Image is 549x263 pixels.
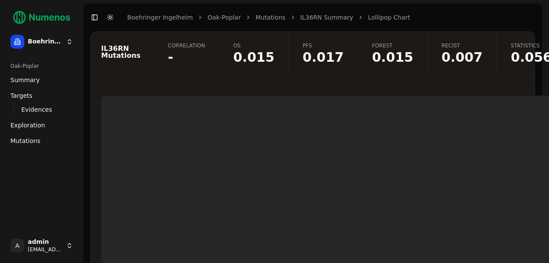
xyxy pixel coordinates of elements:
a: Mutations [256,13,286,22]
span: Mutations [10,136,40,145]
nav: breadcrumb [127,13,410,22]
button: Toggle Dark Mode [104,11,116,23]
a: IL36RN Summary [300,13,353,22]
a: OS0.015 [219,32,288,74]
span: Boehringer Ingelheim [28,38,62,46]
span: admin [28,238,62,246]
button: Toggle Sidebar [89,11,101,23]
a: Boehringer Ingelheim [127,13,193,22]
span: [EMAIL_ADDRESS] [28,246,62,253]
img: Numenos [7,7,76,28]
span: Targets [10,91,33,100]
a: Correlation- [154,32,219,74]
span: Correlation [168,42,205,49]
span: 0.015 [372,51,413,64]
div: Oak-Poplar [7,59,76,73]
button: Aadmin[EMAIL_ADDRESS] [7,235,76,256]
span: A [10,239,24,253]
span: 0.007 [441,51,483,64]
span: OS [233,42,274,49]
a: Forest0.015 [358,32,427,74]
div: IL36RN Mutations [101,45,141,59]
span: Recist [441,42,483,49]
a: Exploration [7,118,76,132]
span: - [168,51,205,64]
a: Oak-Poplar [207,13,240,22]
span: Exploration [10,121,45,130]
a: PFS0.017 [288,32,358,74]
a: Lollipop Chart [368,13,410,22]
span: 0.017 [302,51,344,64]
span: PFS [302,42,344,49]
span: 0.015 [233,51,274,64]
a: Evidences [18,103,66,116]
span: Evidences [21,105,52,114]
span: Forest [372,42,413,49]
button: Boehringer Ingelheim [7,31,76,52]
a: Recist0.007 [427,32,496,74]
span: Summary [10,76,40,84]
a: Targets [7,89,76,103]
a: Mutations [7,134,76,148]
a: Summary [7,73,76,87]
